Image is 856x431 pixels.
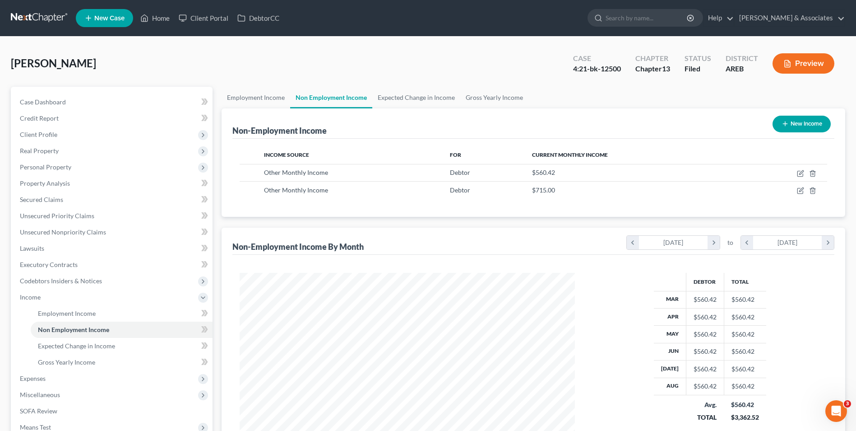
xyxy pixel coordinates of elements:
[460,87,528,108] a: Gross Yearly Income
[654,291,686,308] th: Mar
[222,87,290,108] a: Employment Income
[38,326,109,333] span: Non Employment Income
[38,358,95,366] span: Gross Yearly Income
[20,423,51,431] span: Means Test
[685,64,711,74] div: Filed
[20,244,44,252] span: Lawsuits
[20,277,102,285] span: Codebtors Insiders & Notices
[13,192,213,208] a: Secured Claims
[20,179,70,187] span: Property Analysis
[290,87,372,108] a: Non Employment Income
[724,273,766,291] th: Total
[264,186,328,194] span: Other Monthly Income
[31,338,213,354] a: Expected Change in Income
[724,361,766,378] td: $560.42
[13,257,213,273] a: Executory Contracts
[726,53,758,64] div: District
[825,400,847,422] iframe: Intercom live chat
[31,354,213,370] a: Gross Yearly Income
[654,326,686,343] th: May
[753,236,822,249] div: [DATE]
[735,10,845,26] a: [PERSON_NAME] & Associates
[13,403,213,419] a: SOFA Review
[693,400,717,409] div: Avg.
[724,343,766,360] td: $560.42
[694,330,717,339] div: $560.42
[731,400,759,409] div: $560.42
[20,163,71,171] span: Personal Property
[450,169,470,176] span: Debtor
[741,236,753,249] i: chevron_left
[20,196,63,203] span: Secured Claims
[694,347,717,356] div: $560.42
[573,64,621,74] div: 4:21-bk-12500
[13,224,213,240] a: Unsecured Nonpriority Claims
[606,9,688,26] input: Search by name...
[38,342,115,350] span: Expected Change in Income
[20,375,46,382] span: Expenses
[174,10,233,26] a: Client Portal
[773,116,831,132] button: New Income
[694,313,717,322] div: $560.42
[635,53,670,64] div: Chapter
[13,240,213,257] a: Lawsuits
[773,53,834,74] button: Preview
[654,361,686,378] th: [DATE]
[822,236,834,249] i: chevron_right
[20,114,59,122] span: Credit Report
[635,64,670,74] div: Chapter
[724,291,766,308] td: $560.42
[450,186,470,194] span: Debtor
[372,87,460,108] a: Expected Change in Income
[654,378,686,395] th: Aug
[232,125,327,136] div: Non-Employment Income
[20,407,57,415] span: SOFA Review
[20,228,106,236] span: Unsecured Nonpriority Claims
[654,308,686,325] th: Apr
[654,343,686,360] th: Jun
[20,147,59,155] span: Real Property
[573,53,621,64] div: Case
[11,56,96,70] span: [PERSON_NAME]
[13,94,213,110] a: Case Dashboard
[532,151,608,158] span: Current Monthly Income
[264,151,309,158] span: Income Source
[136,10,174,26] a: Home
[233,10,284,26] a: DebtorCC
[20,98,66,106] span: Case Dashboard
[727,238,733,247] span: to
[20,212,94,220] span: Unsecured Priority Claims
[20,391,60,398] span: Miscellaneous
[685,53,711,64] div: Status
[20,261,78,268] span: Executory Contracts
[694,295,717,304] div: $560.42
[532,186,555,194] span: $715.00
[694,382,717,391] div: $560.42
[13,110,213,126] a: Credit Report
[450,151,461,158] span: For
[20,131,57,138] span: Client Profile
[726,64,758,74] div: AREB
[724,326,766,343] td: $560.42
[724,308,766,325] td: $560.42
[639,236,708,249] div: [DATE]
[731,413,759,422] div: $3,362.52
[232,241,364,252] div: Non-Employment Income By Month
[708,236,720,249] i: chevron_right
[693,413,717,422] div: TOTAL
[94,15,125,22] span: New Case
[724,378,766,395] td: $560.42
[844,400,851,408] span: 3
[13,175,213,192] a: Property Analysis
[662,64,670,73] span: 13
[31,305,213,322] a: Employment Income
[627,236,639,249] i: chevron_left
[13,208,213,224] a: Unsecured Priority Claims
[20,293,41,301] span: Income
[38,309,96,317] span: Employment Income
[703,10,734,26] a: Help
[31,322,213,338] a: Non Employment Income
[264,169,328,176] span: Other Monthly Income
[532,169,555,176] span: $560.42
[694,365,717,374] div: $560.42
